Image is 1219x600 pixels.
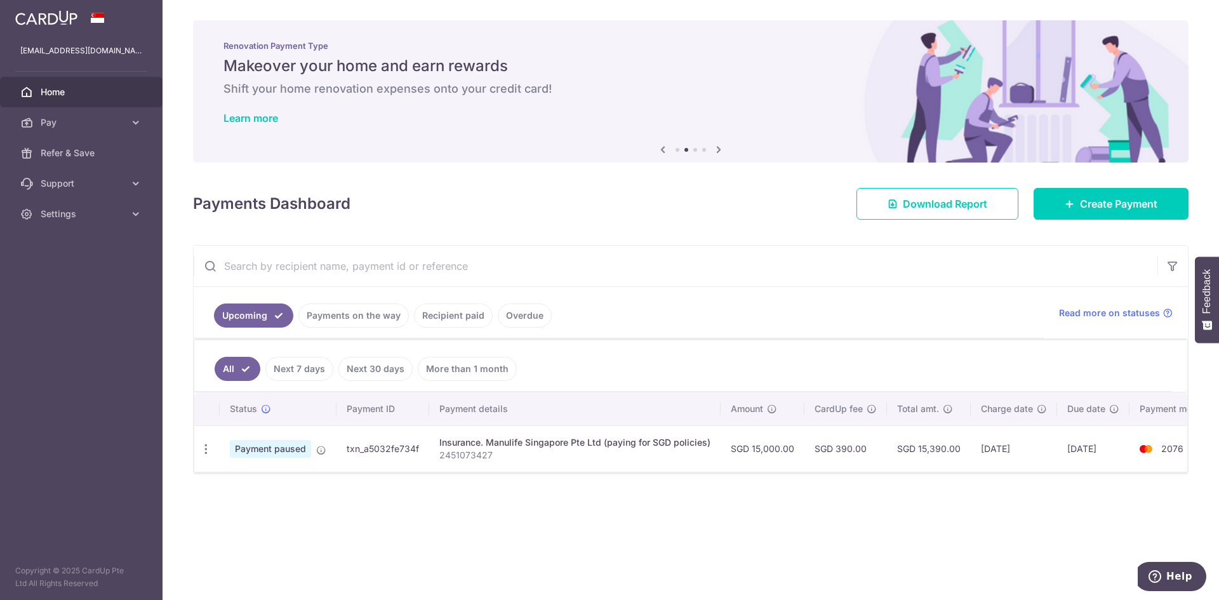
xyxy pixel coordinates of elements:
th: Payment ID [336,392,429,425]
td: SGD 390.00 [804,425,887,472]
th: Payment details [429,392,721,425]
span: Refer & Save [41,147,124,159]
img: Bank Card [1133,441,1159,457]
button: Feedback - Show survey [1195,257,1219,343]
td: SGD 15,390.00 [887,425,971,472]
a: Next 30 days [338,357,413,381]
img: Renovation banner [193,20,1189,163]
a: Upcoming [214,303,293,328]
span: Download Report [903,196,987,211]
a: Recipient paid [414,303,493,328]
a: Read more on statuses [1059,307,1173,319]
span: Total amt. [897,403,939,415]
span: Settings [41,208,124,220]
a: Download Report [856,188,1018,220]
div: Insurance. Manulife Singapore Pte Ltd (paying for SGD policies) [439,436,710,449]
input: Search by recipient name, payment id or reference [194,246,1157,286]
iframe: Opens a widget where you can find more information [1138,562,1206,594]
td: txn_a5032fe734f [336,425,429,472]
h4: Payments Dashboard [193,192,350,215]
p: Renovation Payment Type [223,41,1158,51]
span: Support [41,177,124,190]
td: SGD 15,000.00 [721,425,804,472]
span: Amount [731,403,763,415]
a: Next 7 days [265,357,333,381]
h5: Makeover your home and earn rewards [223,56,1158,76]
span: Create Payment [1080,196,1157,211]
span: Status [230,403,257,415]
span: Due date [1067,403,1105,415]
a: Payments on the way [298,303,409,328]
span: Pay [41,116,124,129]
h6: Shift your home renovation expenses onto your credit card! [223,81,1158,97]
span: CardUp fee [815,403,863,415]
a: Learn more [223,112,278,124]
a: More than 1 month [418,357,517,381]
span: Read more on statuses [1059,307,1160,319]
td: [DATE] [971,425,1057,472]
p: [EMAIL_ADDRESS][DOMAIN_NAME] [20,44,142,57]
span: 2076 [1161,443,1183,454]
a: All [215,357,260,381]
span: Payment paused [230,440,311,458]
span: Feedback [1201,269,1213,314]
img: CardUp [15,10,77,25]
span: Charge date [981,403,1033,415]
p: 2451073427 [439,449,710,462]
span: Home [41,86,124,98]
td: [DATE] [1057,425,1129,472]
a: Create Payment [1034,188,1189,220]
a: Overdue [498,303,552,328]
